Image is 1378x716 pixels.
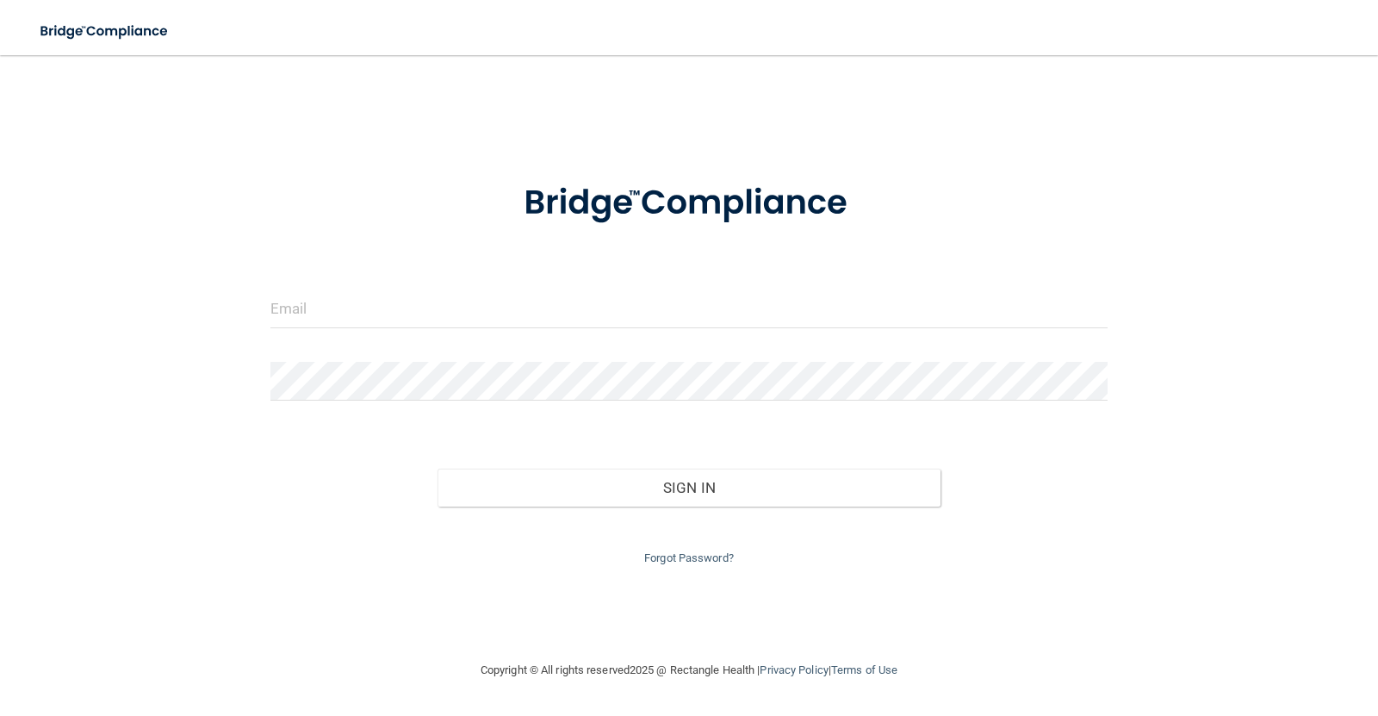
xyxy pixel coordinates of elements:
[488,159,890,248] img: bridge_compliance_login_screen.278c3ca4.svg
[644,551,734,564] a: Forgot Password?
[831,663,897,676] a: Terms of Use
[26,14,184,49] img: bridge_compliance_login_screen.278c3ca4.svg
[760,663,828,676] a: Privacy Policy
[438,469,940,507] button: Sign In
[270,290,1108,328] input: Email
[375,643,1003,698] div: Copyright © All rights reserved 2025 @ Rectangle Health | |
